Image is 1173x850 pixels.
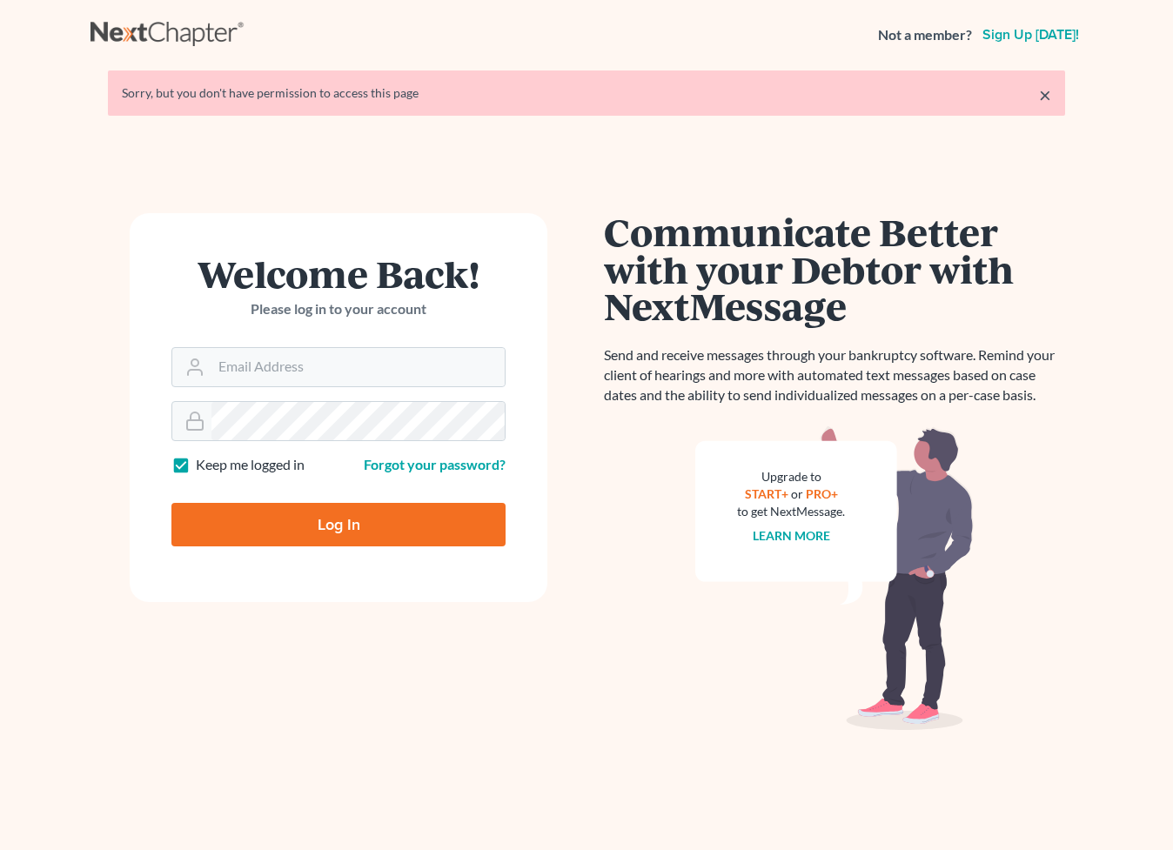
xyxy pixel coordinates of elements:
p: Send and receive messages through your bankruptcy software. Remind your client of hearings and mo... [604,345,1065,405]
div: Upgrade to [737,468,845,485]
h1: Communicate Better with your Debtor with NextMessage [604,213,1065,325]
strong: Not a member? [878,25,972,45]
input: Email Address [211,348,505,386]
span: or [791,486,803,501]
label: Keep me logged in [196,455,305,475]
p: Please log in to your account [171,299,506,319]
a: Learn more [753,528,830,543]
a: START+ [745,486,788,501]
a: PRO+ [806,486,838,501]
div: to get NextMessage. [737,503,845,520]
a: × [1039,84,1051,105]
h1: Welcome Back! [171,255,506,292]
div: Sorry, but you don't have permission to access this page [122,84,1051,102]
a: Forgot your password? [364,456,506,472]
input: Log In [171,503,506,546]
img: nextmessage_bg-59042aed3d76b12b5cd301f8e5b87938c9018125f34e5fa2b7a6b67550977c72.svg [695,426,974,731]
a: Sign up [DATE]! [979,28,1083,42]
